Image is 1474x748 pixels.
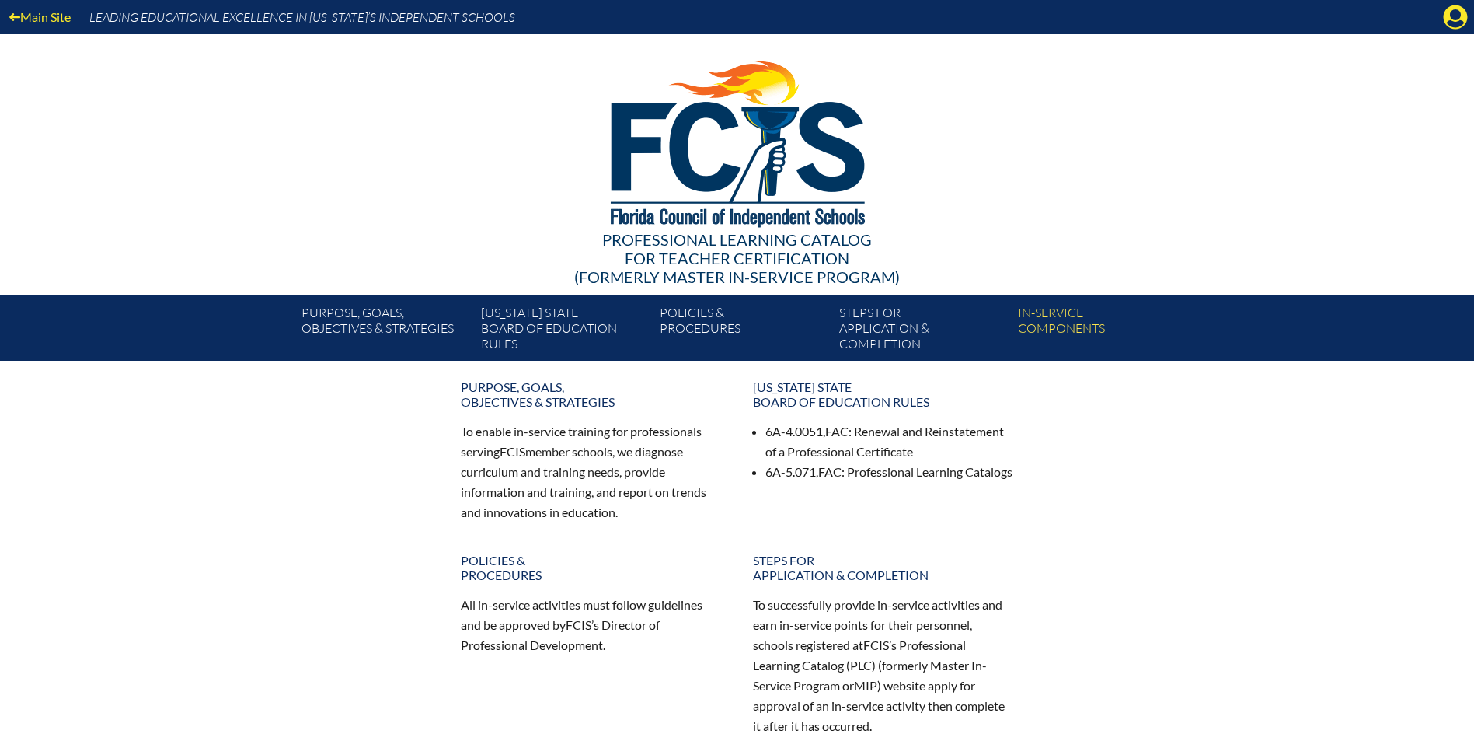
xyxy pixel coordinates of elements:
a: Purpose, goals,objectives & strategies [295,302,474,361]
span: FCIS [566,617,591,632]
li: 6A-4.0051, : Renewal and Reinstatement of a Professional Certificate [765,421,1014,462]
p: All in-service activities must follow guidelines and be approved by ’s Director of Professional D... [461,595,722,655]
a: [US_STATE] StateBoard of Education rules [475,302,653,361]
a: Steps forapplication & completion [744,547,1023,589]
a: In-servicecomponents [1012,302,1190,361]
p: To enable in-service training for professionals serving member schools, we diagnose curriculum an... [461,421,722,522]
span: PLC [850,658,872,673]
a: Policies &Procedures [451,547,731,589]
a: Purpose, goals,objectives & strategies [451,373,731,415]
a: Policies &Procedures [653,302,832,361]
p: To successfully provide in-service activities and earn in-service points for their personnel, sch... [753,595,1014,736]
span: for Teacher Certification [625,249,849,267]
a: [US_STATE] StateBoard of Education rules [744,373,1023,415]
a: Steps forapplication & completion [833,302,1012,361]
span: MIP [854,678,877,693]
li: 6A-5.071, : Professional Learning Catalogs [765,462,1014,482]
span: FCIS [500,444,525,459]
img: FCISlogo221.eps [577,34,897,246]
svg: Manage account [1443,5,1468,30]
span: FCIS [863,638,889,652]
a: Main Site [3,6,77,27]
span: FAC [825,424,849,439]
div: Professional Learning Catalog (formerly Master In-service Program) [290,230,1185,286]
span: FAC [818,464,842,479]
